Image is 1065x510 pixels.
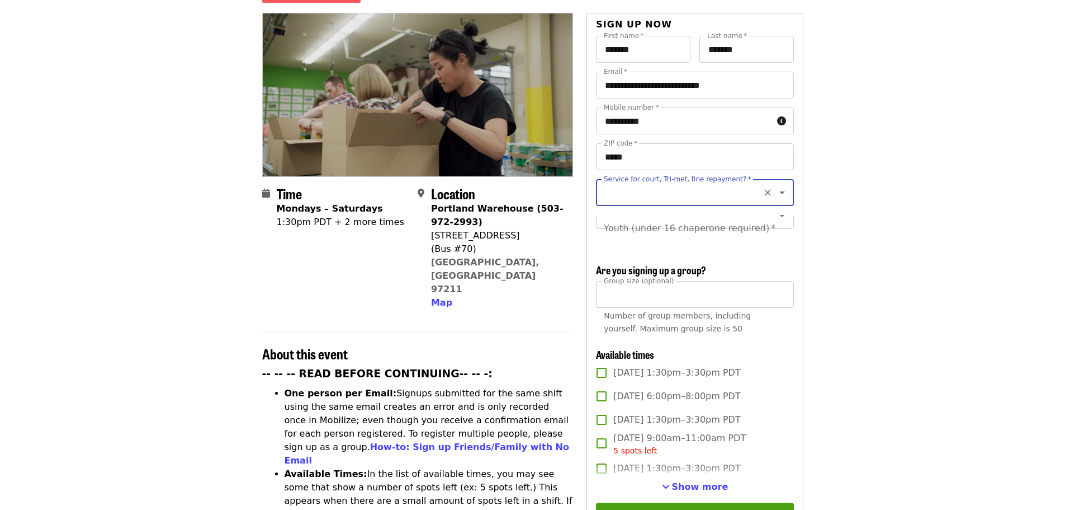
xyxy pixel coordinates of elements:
[777,116,786,127] i: circle-info icon
[613,462,740,475] span: [DATE] 1:30pm–3:30pm PDT
[604,277,674,284] span: Group size (optional)
[613,390,740,403] span: [DATE] 6:00pm–8:00pm PDT
[613,413,740,427] span: [DATE] 1:30pm–3:30pm PDT
[431,296,452,310] button: Map
[774,185,790,200] button: Open
[431,297,452,308] span: Map
[285,469,367,479] strong: Available Times:
[596,263,706,277] span: Are you signing up a group?
[613,366,740,380] span: [DATE] 1:30pm–3:30pm PDT
[263,13,573,176] img: July/Aug/Sept - Portland: Repack/Sort (age 8+) organized by Oregon Food Bank
[662,480,728,494] button: See more timeslots
[604,68,627,75] label: Email
[604,140,637,147] label: ZIP code
[604,104,659,111] label: Mobile number
[596,72,793,99] input: Email
[596,143,793,170] input: ZIP code
[431,242,564,256] div: (Bus #70)
[596,347,654,362] span: Available times
[277,216,404,229] div: 1:30pm PDT + 2 more times
[262,188,270,199] i: calendar icon
[760,185,775,200] button: Clear
[774,208,790,223] button: Open
[431,229,564,242] div: [STREET_ADDRESS]
[707,32,747,39] label: Last name
[613,446,657,455] span: 5 spots left
[596,36,690,63] input: First name
[596,107,772,134] input: Mobile number
[262,344,348,363] span: About this event
[431,257,539,294] a: [GEOGRAPHIC_DATA], [GEOGRAPHIC_DATA] 97211
[604,32,644,39] label: First name
[596,19,672,30] span: Sign up now
[699,36,794,63] input: Last name
[431,184,475,203] span: Location
[431,203,564,227] strong: Portland Warehouse (503-972-2993)
[613,432,746,457] span: [DATE] 9:00am–11:00am PDT
[277,203,383,214] strong: Mondays – Saturdays
[285,442,570,466] a: How-to: Sign up Friends/Family with No Email
[672,481,728,492] span: Show more
[604,176,751,183] label: Service for court, Tri-met, fine repayment?
[596,281,793,308] input: [object Object]
[285,388,397,399] strong: One person per Email:
[418,188,424,199] i: map-marker-alt icon
[285,387,574,467] li: Signups submitted for the same shift using the same email creates an error and is only recorded o...
[262,368,493,380] strong: -- -- -- READ BEFORE CONTINUING-- -- -:
[277,184,302,203] span: Time
[604,311,751,333] span: Number of group members, including yourself. Maximum group size is 50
